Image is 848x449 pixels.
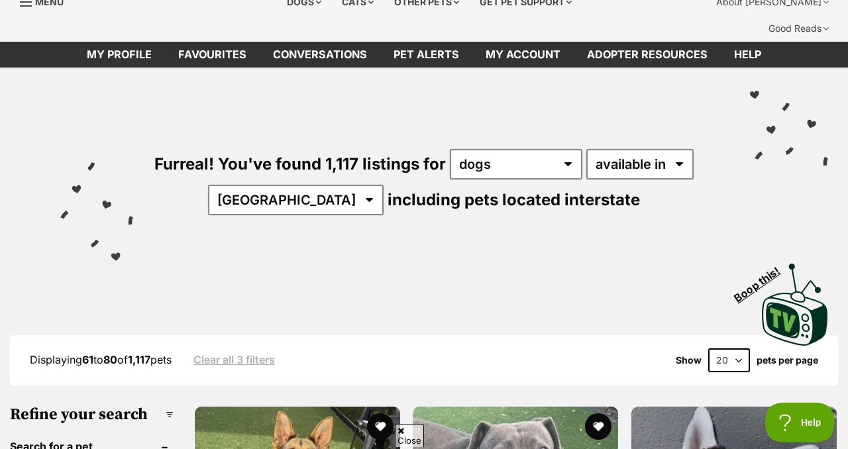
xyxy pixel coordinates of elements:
a: conversations [260,42,380,68]
strong: 1,117 [128,353,150,366]
a: My profile [74,42,165,68]
span: Boop this! [732,256,793,304]
a: Pet alerts [380,42,472,68]
label: pets per page [757,355,818,366]
img: PetRescue TV logo [762,264,828,346]
h3: Refine your search [10,405,174,424]
strong: 80 [103,353,117,366]
button: favourite [586,413,612,440]
span: Show [676,355,702,366]
a: Adopter resources [574,42,721,68]
div: Good Reads [759,15,838,42]
a: My account [472,42,574,68]
button: favourite [367,413,394,440]
span: Furreal! You've found 1,117 listings for [154,154,446,174]
a: Help [721,42,774,68]
span: Displaying to of pets [30,353,172,366]
iframe: Help Scout Beacon - Open [765,403,835,442]
strong: 61 [82,353,93,366]
span: Close [395,424,424,447]
a: Clear all 3 filters [193,354,275,366]
a: Boop this! [762,252,828,348]
a: Favourites [165,42,260,68]
span: including pets located interstate [388,190,640,209]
